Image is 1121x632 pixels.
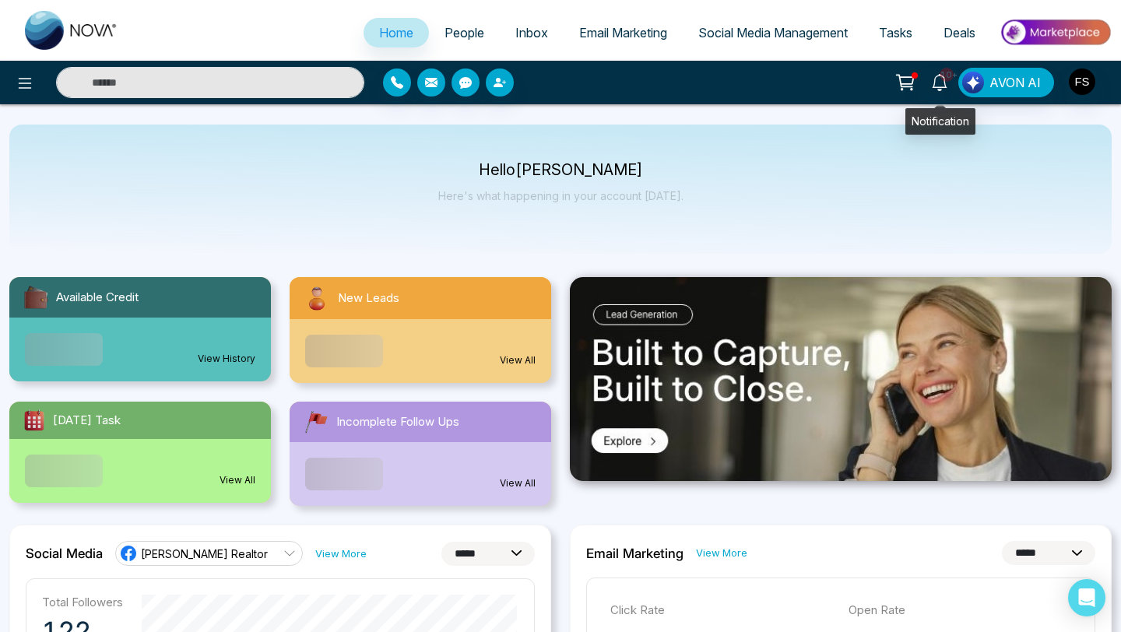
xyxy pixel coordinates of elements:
span: New Leads [338,290,399,307]
h2: Social Media [26,546,103,561]
h2: Email Marketing [586,546,683,561]
img: . [570,277,1112,481]
p: Here's what happening in your account [DATE]. [438,189,683,202]
span: Inbox [515,25,548,40]
span: Social Media Management [698,25,848,40]
img: Lead Flow [962,72,984,93]
a: Deals [928,18,991,47]
button: AVON AI [958,68,1054,97]
a: Tasks [863,18,928,47]
a: Email Marketing [564,18,683,47]
span: [PERSON_NAME] Realtor [141,546,268,561]
img: Nova CRM Logo [25,11,118,50]
p: Hello [PERSON_NAME] [438,163,683,177]
img: newLeads.svg [302,283,332,313]
a: New LeadsView All [280,277,560,383]
span: AVON AI [989,73,1041,92]
span: Home [379,25,413,40]
span: Tasks [879,25,912,40]
img: availableCredit.svg [22,283,50,311]
span: Deals [944,25,975,40]
a: View All [500,476,536,490]
img: User Avatar [1069,68,1095,95]
a: 10+ [921,68,958,95]
img: Market-place.gif [999,15,1112,50]
a: View More [696,546,747,560]
p: Total Followers [42,595,123,609]
a: View History [198,352,255,366]
span: People [445,25,484,40]
a: View All [220,473,255,487]
span: 10+ [940,68,954,82]
img: followUps.svg [302,408,330,436]
a: View More [315,546,367,561]
span: Email Marketing [579,25,667,40]
span: [DATE] Task [53,412,121,430]
a: Inbox [500,18,564,47]
a: View All [500,353,536,367]
a: Incomplete Follow UpsView All [280,402,560,506]
span: Incomplete Follow Ups [336,413,459,431]
span: Available Credit [56,289,139,307]
div: Notification [905,108,975,135]
p: Open Rate [849,602,1071,620]
a: Social Media Management [683,18,863,47]
a: Home [364,18,429,47]
img: todayTask.svg [22,408,47,433]
a: People [429,18,500,47]
p: Click Rate [610,602,833,620]
div: Open Intercom Messenger [1068,579,1105,616]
